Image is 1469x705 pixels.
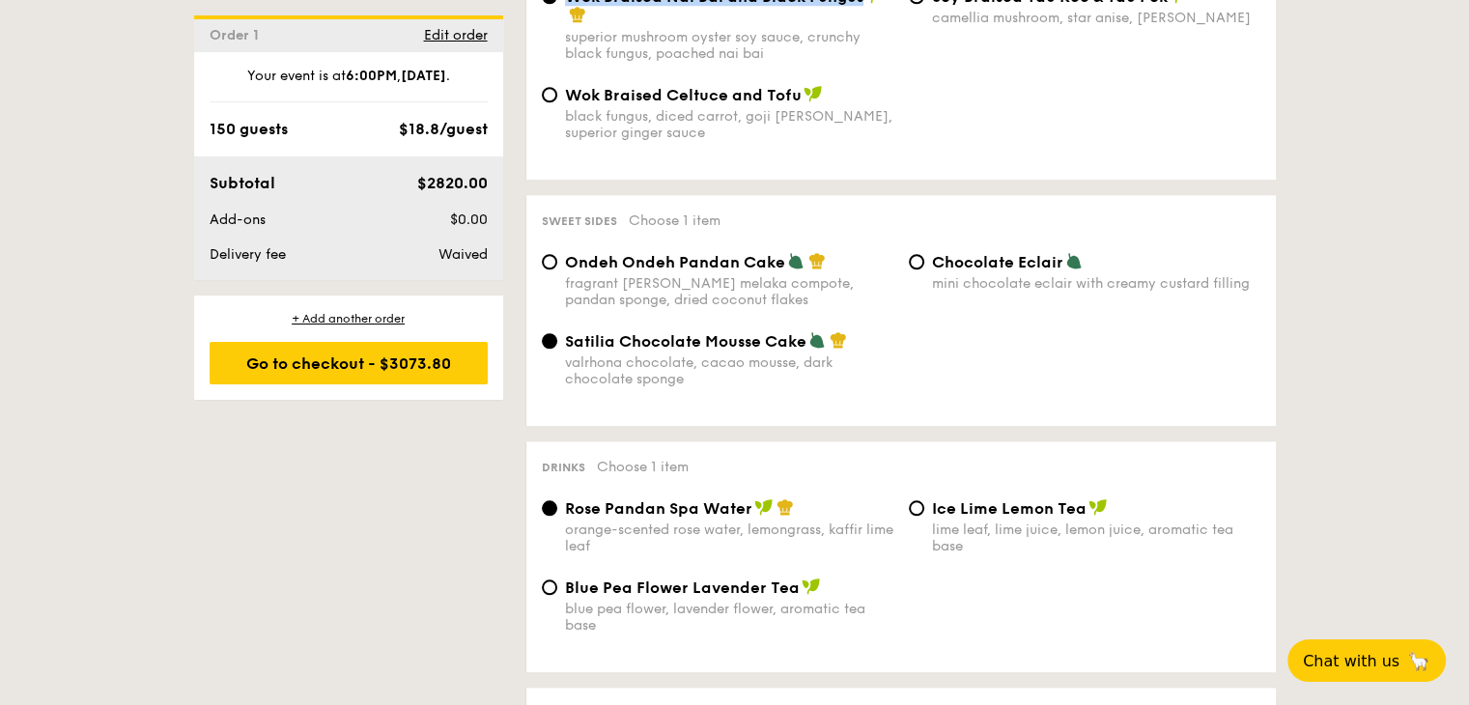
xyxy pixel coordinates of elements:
img: icon-vegan.f8ff3823.svg [754,498,774,516]
div: valrhona chocolate, cacao mousse, dark chocolate sponge [565,354,893,387]
span: Blue Pea Flower Lavender Tea [565,578,800,597]
span: Delivery fee [210,246,286,263]
span: $0.00 [449,211,487,228]
input: Blue Pea Flower Lavender Teablue pea flower, lavender flower, aromatic tea base [542,579,557,595]
input: Wok Braised Celtuce and Tofublack fungus, diced carrot, goji [PERSON_NAME], superior ginger sauce [542,87,557,102]
img: icon-chef-hat.a58ddaea.svg [777,498,794,516]
div: blue pea flower, lavender flower, aromatic tea base [565,601,893,634]
input: Ondeh Ondeh Pandan Cakefragrant [PERSON_NAME] melaka compote, pandan sponge, dried coconut flakes [542,254,557,269]
div: fragrant [PERSON_NAME] melaka compote, pandan sponge, dried coconut flakes [565,275,893,308]
button: Chat with us🦙 [1287,639,1446,682]
div: lime leaf, lime juice, lemon juice, aromatic tea base [932,522,1260,554]
div: mini chocolate eclair with creamy custard filling [932,275,1260,292]
span: Drinks [542,461,585,474]
div: Go to checkout - $3073.80 [210,342,488,384]
div: black fungus, diced carrot, goji [PERSON_NAME], superior ginger sauce [565,108,893,141]
div: superior mushroom oyster soy sauce, crunchy black fungus, poached nai bai [565,29,893,62]
span: Ice Lime Lemon Tea [932,499,1087,518]
img: icon-vegetarian.fe4039eb.svg [808,331,826,349]
span: Ondeh Ondeh Pandan Cake [565,253,785,271]
img: icon-vegan.f8ff3823.svg [804,85,823,102]
strong: [DATE] [401,68,446,84]
span: Chocolate Eclair [932,253,1063,271]
strong: 6:00PM [346,68,397,84]
span: Choose 1 item [597,459,689,475]
span: Order 1 [210,27,267,43]
input: Chocolate Eclairmini chocolate eclair with creamy custard filling [909,254,924,269]
input: Satilia Chocolate Mousse Cakevalrhona chocolate, cacao mousse, dark chocolate sponge [542,333,557,349]
span: Waived [438,246,487,263]
div: orange-scented rose water, lemongrass, kaffir lime leaf [565,522,893,554]
span: Wok Braised Celtuce and Tofu [565,86,802,104]
div: 150 guests [210,118,288,141]
div: $18.8/guest [399,118,488,141]
span: Edit order [424,27,488,43]
img: icon-vegetarian.fe4039eb.svg [787,252,805,269]
img: icon-vegan.f8ff3823.svg [802,578,821,595]
input: Ice Lime Lemon Tealime leaf, lime juice, lemon juice, aromatic tea base [909,500,924,516]
span: 🦙 [1407,650,1430,672]
img: icon-chef-hat.a58ddaea.svg [830,331,847,349]
span: Satilia Chocolate Mousse Cake [565,332,806,351]
img: icon-chef-hat.a58ddaea.svg [808,252,826,269]
span: $2820.00 [416,174,487,192]
img: icon-vegan.f8ff3823.svg [1088,498,1108,516]
div: camellia mushroom, star anise, [PERSON_NAME] [932,10,1260,26]
img: icon-vegetarian.fe4039eb.svg [1065,252,1083,269]
div: + Add another order [210,311,488,326]
span: Choose 1 item [629,212,720,229]
span: Rose Pandan Spa Water [565,499,752,518]
input: Rose Pandan Spa Waterorange-scented rose water, lemongrass, kaffir lime leaf [542,500,557,516]
span: Chat with us [1303,652,1399,670]
span: Sweet sides [542,214,617,228]
div: Your event is at , . [210,67,488,102]
img: icon-chef-hat.a58ddaea.svg [569,6,586,23]
span: Add-ons [210,211,266,228]
span: Subtotal [210,174,275,192]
